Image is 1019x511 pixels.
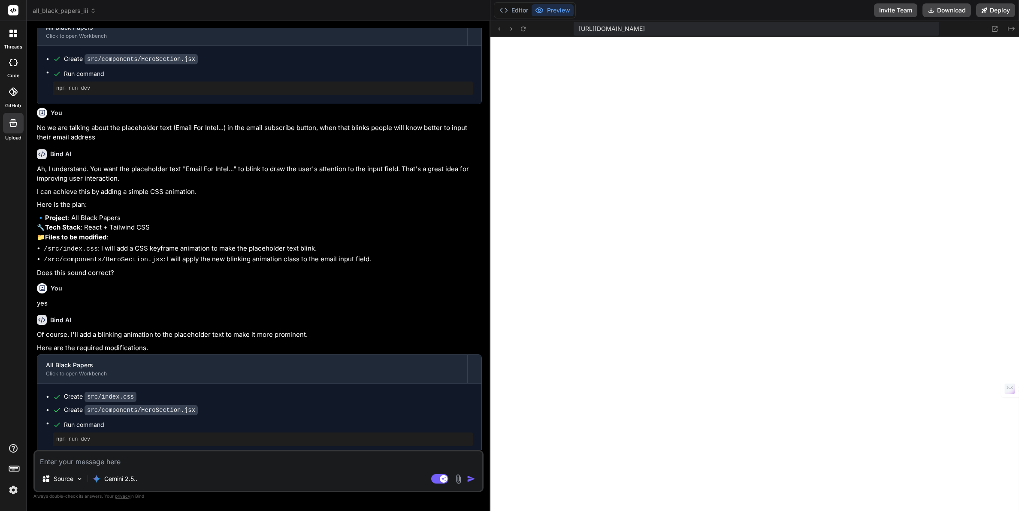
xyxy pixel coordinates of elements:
[467,475,475,483] img: icon
[50,316,71,324] h6: Bind AI
[56,436,469,443] pre: npm run dev
[37,187,482,197] p: I can achieve this by adding a simple CSS animation.
[37,164,482,184] p: Ah, I understand. You want the placeholder text "Email For Intel..." to blink to draw the user's ...
[44,244,482,254] li: : I will add a CSS keyframe animation to make the placeholder text blink.
[37,268,482,278] p: Does this sound correct?
[46,370,459,377] div: Click to open Workbench
[64,70,473,78] span: Run command
[54,475,73,483] p: Source
[76,475,83,483] img: Pick Models
[45,214,68,222] strong: Project
[85,405,198,415] code: src/components/HeroSection.jsx
[454,474,463,484] img: attachment
[874,3,917,17] button: Invite Team
[5,134,21,142] label: Upload
[104,475,137,483] p: Gemini 2.5..
[51,109,62,117] h6: You
[45,233,106,241] strong: Files to be modified
[85,54,198,64] code: src/components/HeroSection.jsx
[50,150,71,158] h6: Bind AI
[37,355,467,383] button: All Black PapersClick to open Workbench
[922,3,971,17] button: Download
[85,392,136,402] code: src/index.css
[64,392,136,401] div: Create
[46,361,459,369] div: All Black Papers
[44,256,163,263] code: /src/components/HeroSection.jsx
[4,43,22,51] label: threads
[64,54,198,63] div: Create
[64,405,198,414] div: Create
[5,102,21,109] label: GitHub
[45,223,81,231] strong: Tech Stack
[33,492,484,500] p: Always double-check its answers. Your in Bind
[37,213,482,242] p: 🔹 : All Black Papers 🔧 : React + Tailwind CSS 📁 :
[532,4,574,16] button: Preview
[7,72,19,79] label: code
[37,123,482,142] p: No we are talking about the placeholder text (Email For Intel...) in the email subscribe button, ...
[51,284,62,293] h6: You
[44,245,98,253] code: /src/index.css
[33,6,96,15] span: all_black_papers_iii
[92,475,101,483] img: Gemini 2.5 Pro
[976,3,1015,17] button: Deploy
[37,17,467,45] button: All Black PapersClick to open Workbench
[37,330,482,340] p: Of course. I'll add a blinking animation to the placeholder text to make it more prominent.
[6,483,21,497] img: settings
[44,254,482,265] li: : I will apply the new blinking animation class to the email input field.
[579,24,645,33] span: [URL][DOMAIN_NAME]
[490,37,1019,511] iframe: Preview
[37,343,482,353] p: Here are the required modifications.
[37,200,482,210] p: Here is the plan:
[496,4,532,16] button: Editor
[56,85,469,92] pre: npm run dev
[37,299,482,308] p: yes
[64,420,473,429] span: Run command
[46,33,459,39] div: Click to open Workbench
[115,493,130,499] span: privacy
